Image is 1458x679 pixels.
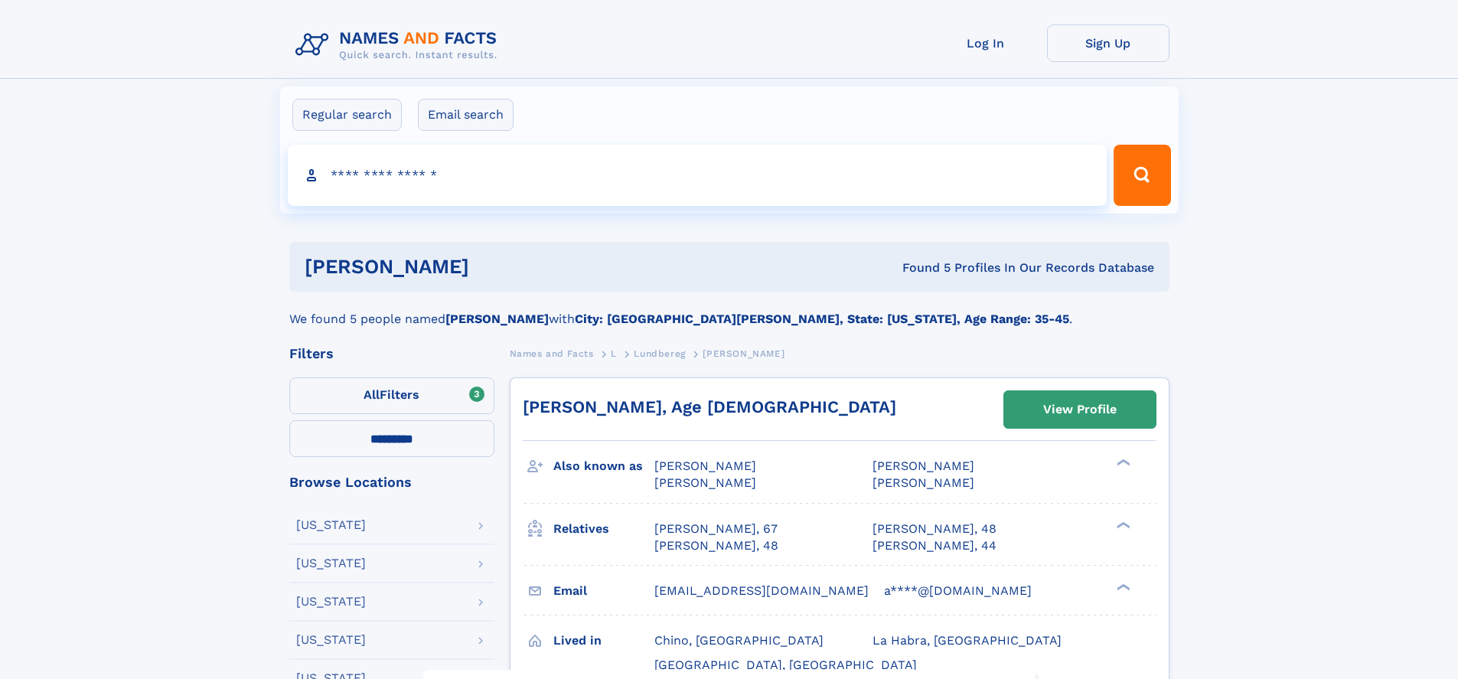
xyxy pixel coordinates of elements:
[289,347,494,361] div: Filters
[289,292,1169,328] div: We found 5 people named with .
[654,537,778,554] a: [PERSON_NAME], 48
[873,459,974,473] span: [PERSON_NAME]
[553,453,654,479] h3: Also known as
[703,348,784,359] span: [PERSON_NAME]
[553,578,654,604] h3: Email
[305,257,686,276] h1: [PERSON_NAME]
[1113,520,1131,530] div: ❯
[654,459,756,473] span: [PERSON_NAME]
[445,312,549,326] b: [PERSON_NAME]
[654,633,824,648] span: Chino, [GEOGRAPHIC_DATA]
[296,557,366,570] div: [US_STATE]
[1113,458,1131,468] div: ❯
[634,348,685,359] span: Lundbereg
[873,475,974,490] span: [PERSON_NAME]
[523,397,896,416] a: [PERSON_NAME], Age [DEMOGRAPHIC_DATA]
[296,596,366,608] div: [US_STATE]
[553,516,654,542] h3: Relatives
[925,24,1047,62] a: Log In
[289,377,494,414] label: Filters
[686,260,1154,276] div: Found 5 Profiles In Our Records Database
[1113,582,1131,592] div: ❯
[575,312,1069,326] b: City: [GEOGRAPHIC_DATA][PERSON_NAME], State: [US_STATE], Age Range: 35-45
[654,658,917,672] span: [GEOGRAPHIC_DATA], [GEOGRAPHIC_DATA]
[654,475,756,490] span: [PERSON_NAME]
[418,99,514,131] label: Email search
[364,387,380,402] span: All
[292,99,402,131] label: Regular search
[873,521,996,537] a: [PERSON_NAME], 48
[611,344,617,363] a: L
[654,583,869,598] span: [EMAIL_ADDRESS][DOMAIN_NAME]
[289,475,494,489] div: Browse Locations
[1043,392,1117,427] div: View Profile
[873,537,996,554] a: [PERSON_NAME], 44
[873,633,1062,648] span: La Habra, [GEOGRAPHIC_DATA]
[510,344,594,363] a: Names and Facts
[611,348,617,359] span: L
[296,519,366,531] div: [US_STATE]
[288,145,1107,206] input: search input
[289,24,510,66] img: Logo Names and Facts
[296,634,366,646] div: [US_STATE]
[1004,391,1156,428] a: View Profile
[553,628,654,654] h3: Lived in
[654,521,778,537] a: [PERSON_NAME], 67
[634,344,685,363] a: Lundbereg
[1047,24,1169,62] a: Sign Up
[1114,145,1170,206] button: Search Button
